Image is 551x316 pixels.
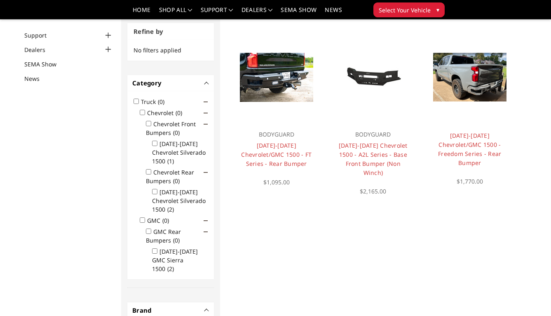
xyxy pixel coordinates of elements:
a: SEMA Show [281,7,317,19]
a: Support [201,7,233,19]
a: [DATE]-[DATE] Chevrolet/GMC 1500 - Freedom Series - Rear Bumper [438,132,501,167]
span: Click to show/hide children [204,111,208,115]
span: (0) [176,109,182,117]
label: [DATE]-[DATE] GMC Sierra 1500 [152,248,198,273]
a: [DATE]-[DATE] Chevrolet/GMC 1500 - FT Series - Rear Bumper [241,141,312,167]
button: - [205,81,209,85]
h3: Refine by [127,23,214,40]
label: [DATE]-[DATE] Chevrolet Silverado 1500 [152,140,206,165]
a: News [325,7,342,19]
label: Chevrolet Front Bumpers [146,120,196,137]
h4: Brand [132,306,209,315]
a: Dealers [242,7,273,19]
span: Click to show/hide children [204,100,208,104]
label: Truck [141,98,169,106]
button: Select Your Vehicle [373,2,445,17]
span: Click to show/hide children [204,230,208,234]
a: News [24,74,50,83]
label: GMC [147,217,174,224]
h4: Category [132,78,209,88]
span: $1,095.00 [263,178,290,186]
span: (0) [173,236,180,244]
p: BODYGUARD [241,130,312,139]
span: (0) [162,217,169,224]
span: ▾ [436,5,439,14]
a: [DATE]-[DATE] Chevrolet 1500 - A2L Series - Base Front Bumper (Non Winch) [339,141,408,177]
span: Select Your Vehicle [379,6,431,14]
span: (0) [173,177,180,185]
span: Click to show/hide children [204,219,208,223]
label: GMC Rear Bumpers [146,228,185,244]
a: SEMA Show [24,60,67,68]
button: - [205,308,209,312]
label: Chevrolet Rear Bumpers [146,168,194,185]
span: (1) [167,157,174,165]
span: Click to show/hide children [204,122,208,126]
a: Dealers [24,45,56,54]
label: [DATE]-[DATE] Chevrolet Silverado 1500 [152,188,206,213]
span: $2,165.00 [360,187,386,195]
iframe: Chat Widget [510,276,551,316]
label: Chevrolet [147,109,187,117]
a: shop all [159,7,192,19]
span: (0) [173,129,180,137]
a: Support [24,31,57,40]
span: (2) [167,265,174,273]
a: Home [133,7,150,19]
span: No filters applied [134,46,181,54]
span: $1,770.00 [457,177,483,185]
p: BODYGUARD [338,130,409,139]
span: Click to show/hide children [204,170,208,175]
span: (0) [158,98,164,106]
span: (2) [167,205,174,213]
